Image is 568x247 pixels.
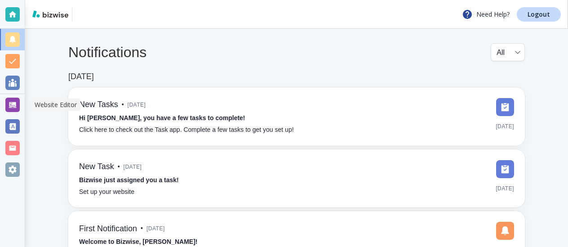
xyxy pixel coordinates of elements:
span: [DATE] [128,98,146,112]
h6: First Notification [79,224,137,234]
h6: New Task [79,162,114,172]
span: [DATE] [124,160,142,174]
p: Click here to check out the Task app. Complete a few tasks to get you set up! [79,125,294,135]
a: New Tasks•[DATE]Hi [PERSON_NAME], you have a few tasks to complete!Click here to check out the Ta... [68,87,525,146]
h6: New Tasks [79,100,118,110]
span: [DATE] [496,120,514,133]
span: [DATE] [146,222,165,235]
img: bizwise [32,10,68,18]
strong: Welcome to Bizwise, [PERSON_NAME]! [79,238,197,245]
a: Logout [517,7,561,22]
img: DashboardSidebarNotification.svg [496,222,514,240]
img: Dunnington Consulting [76,7,113,22]
strong: Bizwise just assigned you a task! [79,176,179,184]
p: Need Help? [462,9,510,20]
a: New Task•[DATE]Bizwise just assigned you a task!Set up your website[DATE] [68,149,525,208]
span: [DATE] [496,182,514,195]
p: Logout [528,11,550,18]
h4: Notifications [68,44,146,61]
p: • [141,224,143,234]
p: Set up your website [79,187,134,197]
img: DashboardSidebarTasks.svg [496,98,514,116]
h6: [DATE] [68,72,94,82]
p: • [118,162,120,172]
p: • [122,100,124,110]
p: Website Editor [35,100,77,109]
img: DashboardSidebarTasks.svg [496,160,514,178]
strong: Hi [PERSON_NAME], you have a few tasks to complete! [79,114,245,121]
div: All [497,44,519,61]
